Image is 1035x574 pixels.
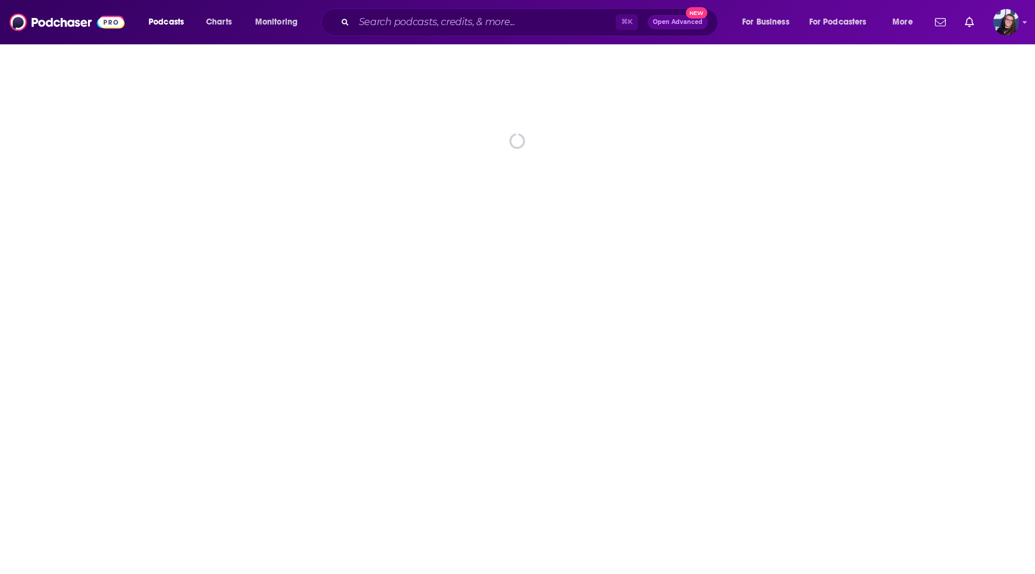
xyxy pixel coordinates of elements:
[734,13,804,32] button: open menu
[247,13,313,32] button: open menu
[616,14,638,30] span: ⌘ K
[140,13,199,32] button: open menu
[930,12,951,32] a: Show notifications dropdown
[892,14,913,31] span: More
[354,13,616,32] input: Search podcasts, credits, & more...
[686,7,707,19] span: New
[206,14,232,31] span: Charts
[149,14,184,31] span: Podcasts
[742,14,789,31] span: For Business
[332,8,730,36] div: Search podcasts, credits, & more...
[647,15,708,29] button: Open AdvancedNew
[801,13,884,32] button: open menu
[960,12,979,32] a: Show notifications dropdown
[809,14,867,31] span: For Podcasters
[993,9,1019,35] button: Show profile menu
[884,13,928,32] button: open menu
[10,11,125,34] img: Podchaser - Follow, Share and Rate Podcasts
[255,14,298,31] span: Monitoring
[653,19,703,25] span: Open Advanced
[993,9,1019,35] img: User Profile
[198,13,239,32] a: Charts
[993,9,1019,35] span: Logged in as CallieDaruk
